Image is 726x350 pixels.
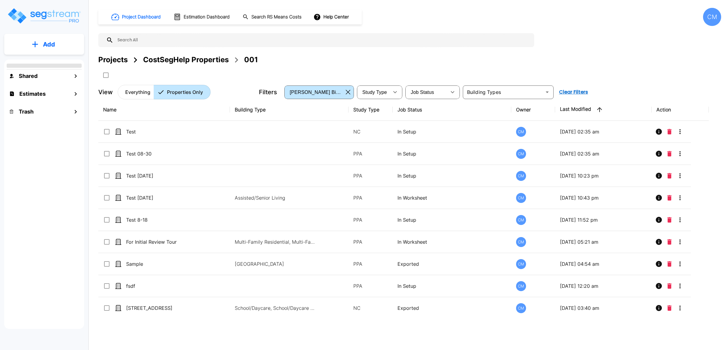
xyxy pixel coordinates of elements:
p: fsdf [126,282,187,290]
div: CM [516,259,526,269]
div: Select [407,84,446,101]
h1: Search RS Means Costs [251,14,302,21]
p: School/Daycare, School/Daycare Site [235,304,316,312]
p: NC [353,304,388,312]
p: Test 8-18 [126,216,187,223]
p: [DATE] 04:54 am [560,260,647,268]
img: Logo [7,7,81,24]
button: Delete [665,148,674,160]
button: Delete [665,126,674,138]
div: CostSegHelp Properties [143,54,229,65]
div: CM [703,8,721,26]
div: CM [516,171,526,181]
p: Test [DATE] [126,172,187,179]
button: Project Dashboard [109,10,164,24]
button: Delete [665,192,674,204]
th: Study Type [348,99,392,121]
button: More-Options [674,214,686,226]
p: Exported [397,304,506,312]
th: Name [98,99,230,121]
th: Action [652,99,709,121]
button: Delete [665,170,674,182]
p: Exported [397,260,506,268]
p: Assisted/Senior Living [235,194,316,201]
button: Delete [665,214,674,226]
button: Properties Only [154,85,211,99]
p: PPA [353,150,388,157]
p: PPA [353,194,388,201]
button: Add [4,36,84,53]
button: More-Options [674,170,686,182]
p: NC [353,128,388,135]
button: Info [653,192,665,204]
button: More-Options [674,126,686,138]
button: Info [653,148,665,160]
button: Open [543,88,551,96]
h1: Estimation Dashboard [184,14,230,21]
p: In Setup [397,282,506,290]
p: [DATE] 12:20 am [560,282,647,290]
div: CM [516,193,526,203]
span: Study Type [362,90,387,95]
p: Test [126,128,187,135]
input: Building Types [465,88,542,96]
h1: Trash [19,108,34,116]
button: Delete [665,258,674,270]
p: In Setup [397,216,506,223]
input: Search All [113,33,531,47]
button: Delete [665,280,674,292]
div: 001 [244,54,258,65]
p: Properties Only [167,88,203,96]
div: CM [516,281,526,291]
p: In Setup [397,150,506,157]
p: In Worksheet [397,194,506,201]
th: Building Type [230,99,348,121]
button: Everything [118,85,154,99]
button: More-Options [674,280,686,292]
p: PPA [353,260,388,268]
p: PPA [353,216,388,223]
div: Select [358,84,389,101]
button: Info [653,302,665,314]
button: More-Options [674,148,686,160]
p: PPA [353,172,388,179]
p: For Initial Review Tour [126,238,187,246]
button: Info [653,258,665,270]
button: Info [653,280,665,292]
p: [DATE] 11:52 pm [560,216,647,223]
p: [GEOGRAPHIC_DATA] [235,260,316,268]
p: [DATE] 03:40 am [560,304,647,312]
div: Select [286,84,343,101]
p: In Setup [397,128,506,135]
div: CM [516,127,526,137]
button: More-Options [674,258,686,270]
p: [DATE] 02:35 am [560,128,647,135]
div: Projects [98,54,128,65]
p: In Setup [397,172,506,179]
button: Info [653,170,665,182]
p: Test 08-30 [126,150,187,157]
p: PPA [353,282,388,290]
button: Search RS Means Costs [240,11,305,23]
div: CM [516,149,526,159]
button: More-Options [674,236,686,248]
button: Delete [665,236,674,248]
div: Platform [118,85,211,99]
button: Info [653,126,665,138]
h1: Project Dashboard [122,14,161,21]
p: Test [DATE] [126,194,187,201]
h1: Shared [19,72,38,80]
button: Clear Filters [557,86,590,98]
div: CM [516,303,526,313]
th: Last Modified [555,99,652,121]
p: Sample [126,260,187,268]
button: SelectAll [100,69,112,81]
p: Add [43,40,55,49]
th: Job Status [393,99,511,121]
p: [DATE] 02:35 am [560,150,647,157]
button: Delete [665,302,674,314]
p: [DATE] 10:43 pm [560,194,647,201]
p: [STREET_ADDRESS] [126,304,187,312]
button: Help Center [312,11,351,23]
p: Multi-Family Residential, Multi-Family Residential, Multi-Family Residential Site [235,238,316,246]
